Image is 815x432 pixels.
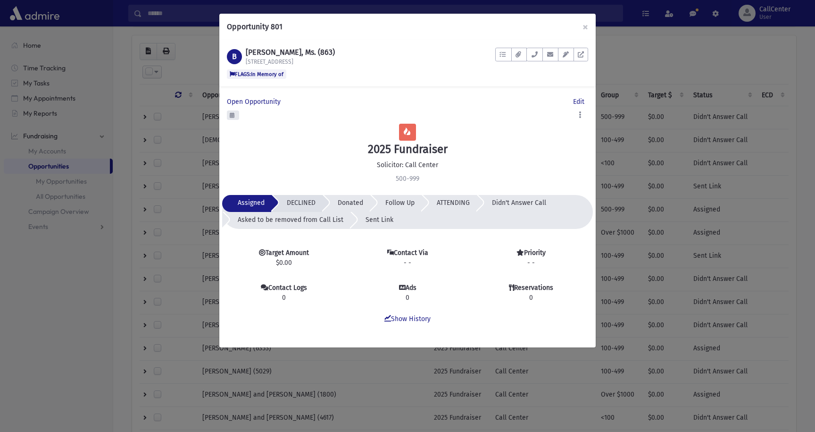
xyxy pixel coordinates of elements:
strong: Reservations [514,284,553,292]
button: Asked to be removed from Call List [222,212,350,229]
button: Sent Link [350,212,400,229]
h6: Opportunity 801 [227,21,283,33]
h6: [STREET_ADDRESS] [246,59,335,65]
span: Open Opportunity [227,98,284,106]
a: Edit [573,97,588,107]
span: Edit [573,98,588,106]
button: Follow Up [370,195,421,212]
button: Donated [322,195,370,212]
span: Sent Link [366,216,393,224]
p: Solicitor: Call Center [227,160,588,170]
p: 500-999 [227,174,588,184]
span: 0 [227,293,341,303]
a: Open Opportunity [227,97,284,107]
span: $0.00 [227,258,341,268]
button: ATTENDING [421,195,476,212]
button: × [575,14,596,40]
span: Didn't Answer Call [492,199,546,207]
span: - - [404,259,411,267]
button: Email Templates [558,48,574,61]
strong: Priority [524,249,546,257]
strong: Contact Logs [268,284,307,292]
button: DECLINED [271,195,322,212]
span: Donated [338,199,363,207]
span: FLAGS:In Memory of [227,69,286,79]
span: ATTENDING [437,199,470,207]
span: 0 [474,293,588,303]
button: Assigned [222,195,271,212]
h1: [PERSON_NAME], Ms. (863) [246,48,335,57]
span: - - [527,259,535,267]
h4: 2025 Fundraiser [227,143,588,156]
strong: Contact Via [394,249,428,257]
span: Assigned [238,199,265,207]
span: Asked to be removed from Call List [238,216,343,224]
span: Follow Up [385,199,415,207]
span: 0 [350,293,465,303]
span: DECLINED [287,199,316,207]
button: Didn't Answer Call [476,195,553,212]
div: B [227,49,242,64]
a: Show History [384,315,431,323]
strong: Target Amount [266,249,309,257]
strong: Ads [406,284,416,292]
a: B [PERSON_NAME], Ms. (863) [STREET_ADDRESS] [227,48,335,66]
